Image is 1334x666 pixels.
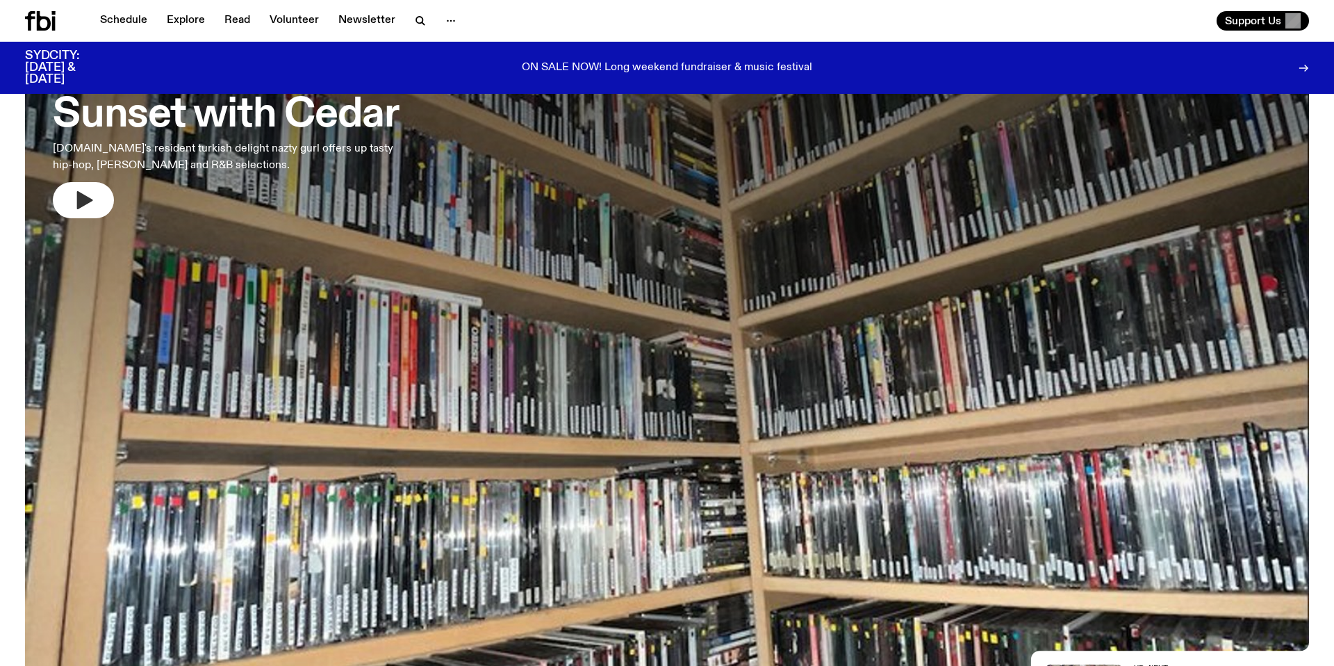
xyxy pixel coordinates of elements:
[25,50,114,86] h3: SYDCITY: [DATE] & [DATE]
[53,140,409,174] p: [DOMAIN_NAME]'s resident turkish delight nazty gurl offers up tasty hip-hop, [PERSON_NAME] and R&...
[92,11,156,31] a: Schedule
[216,11,258,31] a: Read
[1225,15,1281,27] span: Support Us
[53,64,409,218] a: Sunset with Cedar[DOMAIN_NAME]'s resident turkish delight nazty gurl offers up tasty hip-hop, [PE...
[330,11,404,31] a: Newsletter
[53,96,409,135] h3: Sunset with Cedar
[158,11,213,31] a: Explore
[522,62,812,74] p: ON SALE NOW! Long weekend fundraiser & music festival
[1217,11,1309,31] button: Support Us
[261,11,327,31] a: Volunteer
